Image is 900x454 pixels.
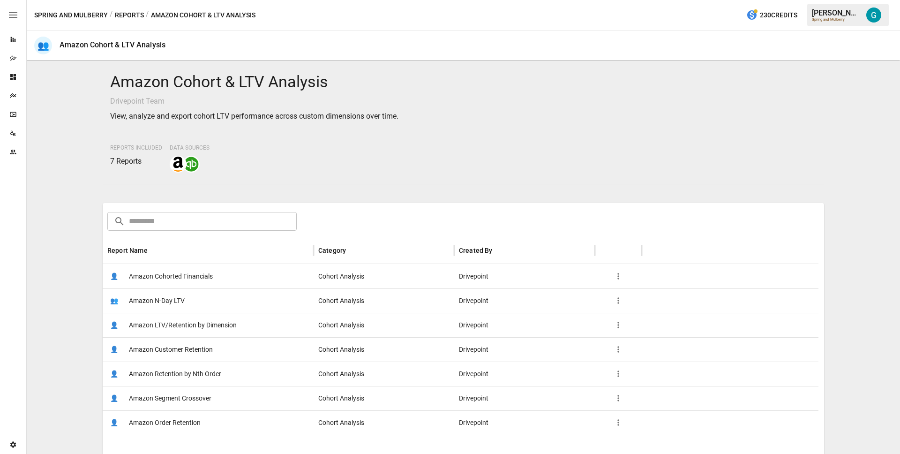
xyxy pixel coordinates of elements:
[454,337,595,362] div: Drivepoint
[60,40,165,49] div: Amazon Cohort & LTV Analysis
[110,156,162,167] p: 7 Reports
[171,157,186,172] img: amazon
[34,37,52,54] div: 👥
[184,157,199,172] img: quickbooks
[314,362,454,386] div: Cohort Analysis
[110,111,817,122] p: View, analyze and export cohort LTV performance across custom dimensions over time.
[129,386,211,410] span: Amazon Segment Crossover
[110,72,817,92] h4: Amazon Cohort & LTV Analysis
[812,8,861,17] div: [PERSON_NAME]
[454,288,595,313] div: Drivepoint
[170,144,210,151] span: Data Sources
[107,318,121,332] span: 👤
[110,144,162,151] span: Reports Included
[149,244,162,257] button: Sort
[107,416,121,430] span: 👤
[107,294,121,308] span: 👥
[107,342,121,356] span: 👤
[129,338,213,362] span: Amazon Customer Retention
[318,247,346,254] div: Category
[494,244,507,257] button: Sort
[347,244,360,257] button: Sort
[454,386,595,410] div: Drivepoint
[129,362,221,386] span: Amazon Retention by Nth Order
[107,391,121,405] span: 👤
[454,264,595,288] div: Drivepoint
[110,9,113,21] div: /
[115,9,144,21] button: Reports
[110,96,817,107] p: Drivepoint Team
[866,8,881,23] img: Gavin Acres
[314,264,454,288] div: Cohort Analysis
[812,17,861,22] div: Spring and Mulberry
[107,247,148,254] div: Report Name
[314,288,454,313] div: Cohort Analysis
[861,2,887,28] button: Gavin Acres
[314,386,454,410] div: Cohort Analysis
[314,313,454,337] div: Cohort Analysis
[34,9,108,21] button: Spring and Mulberry
[314,410,454,435] div: Cohort Analysis
[129,411,201,435] span: Amazon Order Retention
[146,9,149,21] div: /
[742,7,801,24] button: 230Credits
[454,362,595,386] div: Drivepoint
[454,313,595,337] div: Drivepoint
[314,337,454,362] div: Cohort Analysis
[760,9,797,21] span: 230 Credits
[459,247,493,254] div: Created By
[107,269,121,283] span: 👤
[107,367,121,381] span: 👤
[129,289,185,313] span: Amazon N-Day LTV
[454,410,595,435] div: Drivepoint
[129,265,213,288] span: Amazon Cohorted Financials
[129,313,237,337] span: Amazon LTV/Retention by Dimension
